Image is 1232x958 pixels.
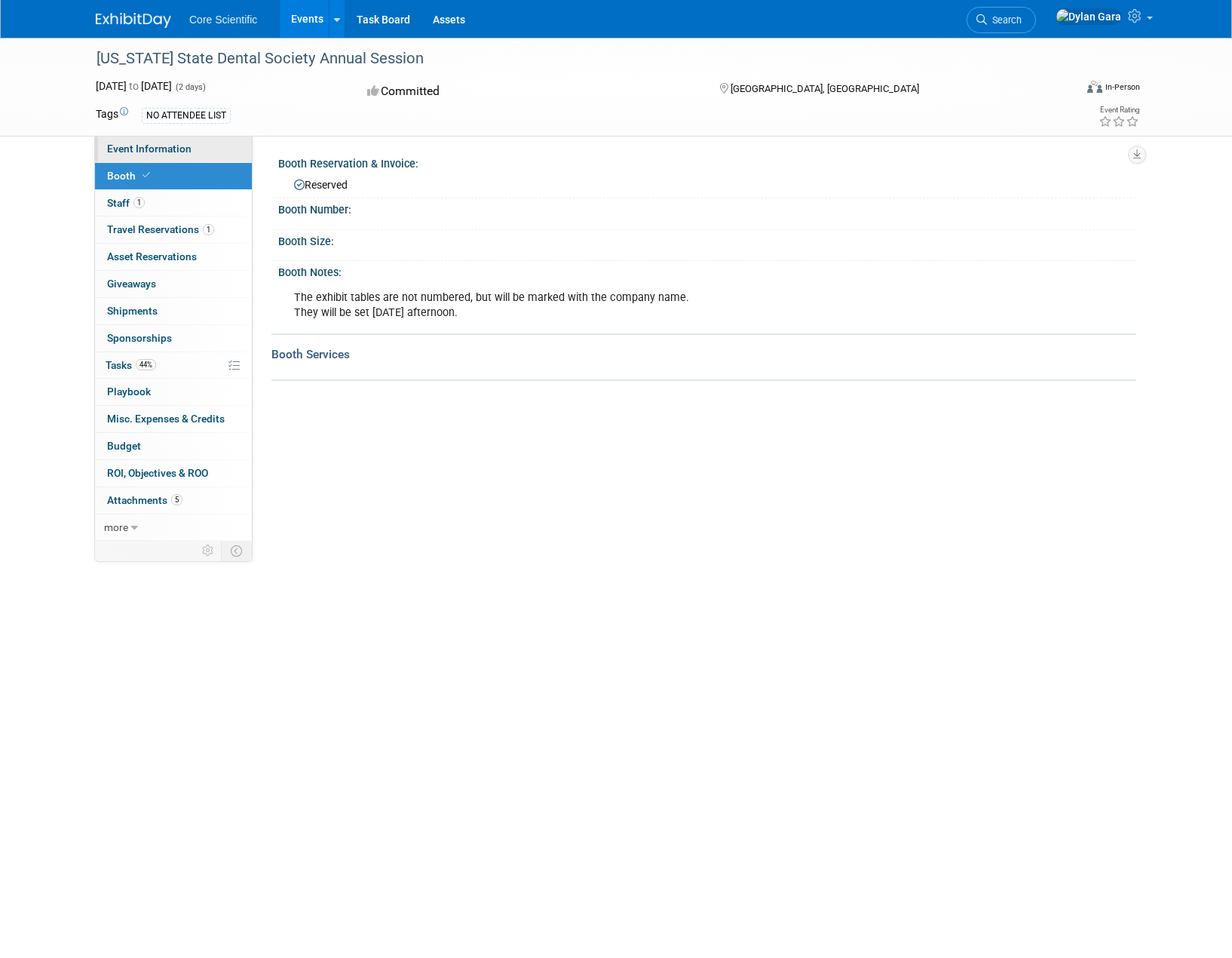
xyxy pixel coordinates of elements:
[195,541,222,560] td: Personalize Event Tab Strip
[107,413,225,425] span: Misc. Expenses & Credits
[142,108,231,124] div: NO ATTENDEE LIST
[278,230,1136,249] div: Booth Size:
[985,78,1140,101] div: Event Format
[107,143,192,155] span: Event Information
[95,244,252,270] a: Asset Reservations
[1099,106,1139,114] div: Event Rating
[731,83,919,94] span: [GEOGRAPHIC_DATA], [GEOGRAPHIC_DATA]
[95,136,252,162] a: Event Information
[967,7,1036,33] a: Search
[95,352,252,379] a: Tasks44%
[95,163,252,189] a: Booth
[171,494,182,505] span: 5
[95,460,252,487] a: ROI, Objectives & ROO
[1105,81,1140,93] div: In-Person
[95,487,252,514] a: Attachments5
[95,379,252,405] a: Playbook
[203,224,214,235] span: 1
[278,198,1136,217] div: Booth Number:
[222,541,253,560] td: Toggle Event Tabs
[91,45,1051,72] div: [US_STATE] State Dental Society Annual Session
[107,197,145,209] span: Staff
[104,521,128,533] span: more
[283,283,969,328] div: The exhibit tables are not numbered, but will be marked with the company name. They will be set [...
[95,406,252,432] a: Misc. Expenses & Credits
[107,250,197,263] span: Asset Reservations
[107,223,214,235] span: Travel Reservations
[143,171,150,180] i: Booth reservation complete
[174,82,206,92] span: (2 days)
[189,14,257,26] span: Core Scientific
[107,467,208,479] span: ROI, Objectives & ROO
[96,106,128,124] td: Tags
[271,346,1136,363] div: Booth Services
[95,325,252,352] a: Sponsorships
[95,271,252,297] a: Giveaways
[987,14,1022,26] span: Search
[107,170,153,182] span: Booth
[107,385,151,398] span: Playbook
[95,514,252,541] a: more
[107,305,158,317] span: Shipments
[363,78,696,105] div: Committed
[95,216,252,243] a: Travel Reservations1
[1056,8,1122,25] img: Dylan Gara
[278,152,1136,171] div: Booth Reservation & Invoice:
[95,433,252,459] a: Budget
[136,359,156,370] span: 44%
[278,261,1136,280] div: Booth Notes:
[107,440,141,452] span: Budget
[95,298,252,324] a: Shipments
[290,173,1125,192] div: Reserved
[1087,81,1102,93] img: Format-Inperson.png
[96,80,172,92] span: [DATE] [DATE]
[107,494,182,506] span: Attachments
[95,190,252,216] a: Staff1
[106,359,156,371] span: Tasks
[107,332,172,344] span: Sponsorships
[96,13,171,28] img: ExhibitDay
[133,197,145,208] span: 1
[107,278,156,290] span: Giveaways
[127,80,141,92] span: to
